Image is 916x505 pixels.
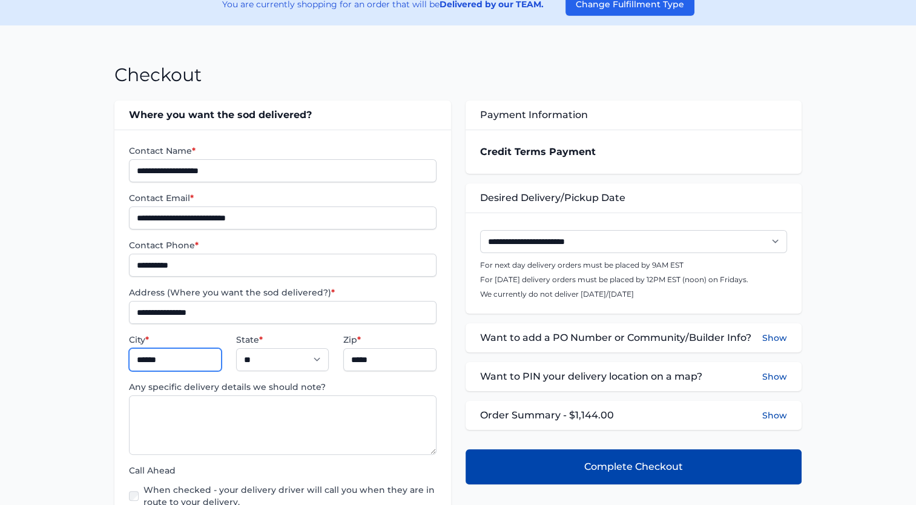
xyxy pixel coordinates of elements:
[480,146,596,157] strong: Credit Terms Payment
[114,64,202,86] h1: Checkout
[129,192,436,204] label: Contact Email
[466,183,802,213] div: Desired Delivery/Pickup Date
[129,239,436,251] label: Contact Phone
[480,289,787,299] p: We currently do not deliver [DATE]/[DATE]
[343,334,436,346] label: Zip
[129,381,436,393] label: Any specific delivery details we should note?
[762,409,787,421] button: Show
[480,408,614,423] span: Order Summary - $1,144.00
[584,460,683,474] span: Complete Checkout
[480,369,702,384] span: Want to PIN your delivery location on a map?
[480,331,751,345] span: Want to add a PO Number or Community/Builder Info?
[762,369,787,384] button: Show
[236,334,329,346] label: State
[114,101,450,130] div: Where you want the sod delivered?
[762,331,787,345] button: Show
[129,464,436,477] label: Call Ahead
[129,145,436,157] label: Contact Name
[129,286,436,299] label: Address (Where you want the sod delivered?)
[466,101,802,130] div: Payment Information
[129,334,222,346] label: City
[466,449,802,484] button: Complete Checkout
[480,260,787,270] p: For next day delivery orders must be placed by 9AM EST
[480,275,787,285] p: For [DATE] delivery orders must be placed by 12PM EST (noon) on Fridays.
